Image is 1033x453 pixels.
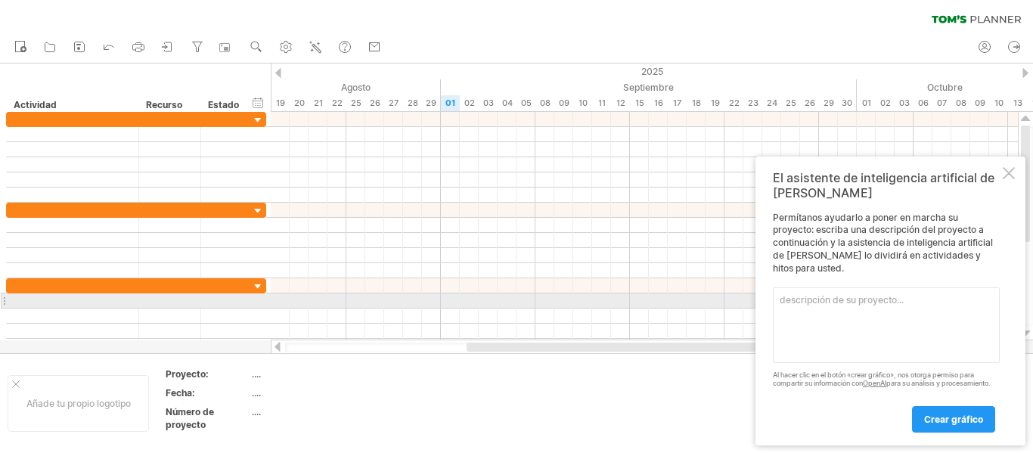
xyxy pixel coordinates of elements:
font: 27 [389,98,399,108]
font: 29 [426,98,436,108]
font: 17 [673,98,681,108]
font: 25 [351,98,361,108]
div: Martes, 30 de septiembre de 2025 [838,95,857,111]
font: Septiembre [623,82,674,93]
font: 22 [332,98,343,108]
div: Viernes, 5 de septiembre de 2025 [516,95,535,111]
font: 26 [805,98,815,108]
font: 28 [408,98,418,108]
font: 08 [540,98,551,108]
font: Número de proyecto [166,406,214,430]
font: 25 [786,98,796,108]
div: Miércoles, 1 de octubre de 2025 [857,95,876,111]
font: 19 [276,98,285,108]
font: 12 [616,98,625,108]
font: Estado [208,99,239,110]
div: Miércoles, 27 de agosto de 2025 [384,95,403,111]
font: .... [252,406,261,417]
font: 20 [294,98,305,108]
div: Jueves, 4 de septiembre de 2025 [498,95,516,111]
div: Jueves, 25 de septiembre de 2025 [781,95,800,111]
font: 03 [899,98,910,108]
font: 01 [862,98,871,108]
div: Martes, 23 de septiembre de 2025 [743,95,762,111]
div: Lunes, 8 de septiembre de 2025 [535,95,554,111]
div: Viernes, 26 de septiembre de 2025 [800,95,819,111]
div: Lunes, 25 de agosto de 2025 [346,95,365,111]
font: 11 [598,98,606,108]
font: 08 [956,98,966,108]
font: 13 [1013,98,1022,108]
div: Lunes, 29 de septiembre de 2025 [819,95,838,111]
font: 06 [918,98,929,108]
font: 19 [711,98,720,108]
div: Miércoles, 17 de septiembre de 2025 [668,95,687,111]
font: 26 [370,98,380,108]
font: 05 [521,98,532,108]
div: Septiembre de 2025 [441,79,857,95]
font: 04 [502,98,513,108]
font: 09 [559,98,569,108]
font: Proyecto: [166,368,209,380]
div: Viernes, 22 de agosto de 2025 [327,95,346,111]
div: Martes, 2 de septiembre de 2025 [460,95,479,111]
div: Viernes, 29 de agosto de 2025 [422,95,441,111]
div: Viernes, 12 de septiembre de 2025 [611,95,630,111]
font: para su análisis y procesamiento. [886,379,991,387]
font: Fecha: [166,387,195,399]
a: OpenAI [863,379,886,387]
div: Jueves, 21 de agosto de 2025 [309,95,327,111]
div: Miércoles, 24 de septiembre de 2025 [762,95,781,111]
div: Martes, 19 de agosto de 2025 [271,95,290,111]
div: Lunes, 6 de octubre de 2025 [914,95,932,111]
font: 07 [937,98,947,108]
font: 02 [880,98,891,108]
font: Añade tu propio logotipo [26,398,131,409]
font: Recurso [146,99,182,110]
div: Miércoles, 8 de octubre de 2025 [951,95,970,111]
font: Agosto [341,82,371,93]
font: Actividad [14,99,57,110]
div: Lunes, 1 de septiembre de 2025 [441,95,460,111]
font: 29 [824,98,834,108]
font: .... [252,387,261,399]
font: 30 [842,98,852,108]
font: El asistente de inteligencia artificial de [PERSON_NAME] [773,170,994,200]
font: Permítanos ayudarlo a poner en marcha su proyecto: escriba una descripción del proyecto a continu... [773,212,993,274]
font: 10 [579,98,588,108]
font: 02 [464,98,475,108]
div: Viernes, 19 de septiembre de 2025 [706,95,724,111]
div: Lunes, 13 de octubre de 2025 [1008,95,1027,111]
div: Miércoles, 3 de septiembre de 2025 [479,95,498,111]
font: 09 [975,98,985,108]
font: 22 [729,98,740,108]
font: 21 [314,98,323,108]
font: 10 [994,98,1004,108]
font: 18 [692,98,701,108]
font: 16 [654,98,663,108]
font: 03 [483,98,494,108]
div: Martes, 7 de octubre de 2025 [932,95,951,111]
div: Miércoles, 10 de septiembre de 2025 [573,95,592,111]
div: Jueves, 9 de octubre de 2025 [970,95,989,111]
div: Lunes, 15 de septiembre de 2025 [630,95,649,111]
font: .... [252,368,261,380]
font: 01 [445,98,455,108]
div: Martes, 26 de agosto de 2025 [365,95,384,111]
div: Viernes, 3 de octubre de 2025 [895,95,914,111]
font: 24 [767,98,777,108]
div: Jueves, 2 de octubre de 2025 [876,95,895,111]
font: 23 [748,98,758,108]
font: Octubre [927,82,963,93]
div: Viernes, 10 de octubre de 2025 [989,95,1008,111]
font: crear gráfico [924,414,983,425]
div: Jueves, 18 de septiembre de 2025 [687,95,706,111]
div: Miércoles, 20 de agosto de 2025 [290,95,309,111]
div: Jueves, 28 de agosto de 2025 [403,95,422,111]
font: 15 [635,98,644,108]
div: Lunes, 22 de septiembre de 2025 [724,95,743,111]
div: Jueves, 11 de septiembre de 2025 [592,95,611,111]
div: Martes, 9 de septiembre de 2025 [554,95,573,111]
font: Al hacer clic en el botón «crear gráfico», nos otorga permiso para compartir su información con [773,371,974,387]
